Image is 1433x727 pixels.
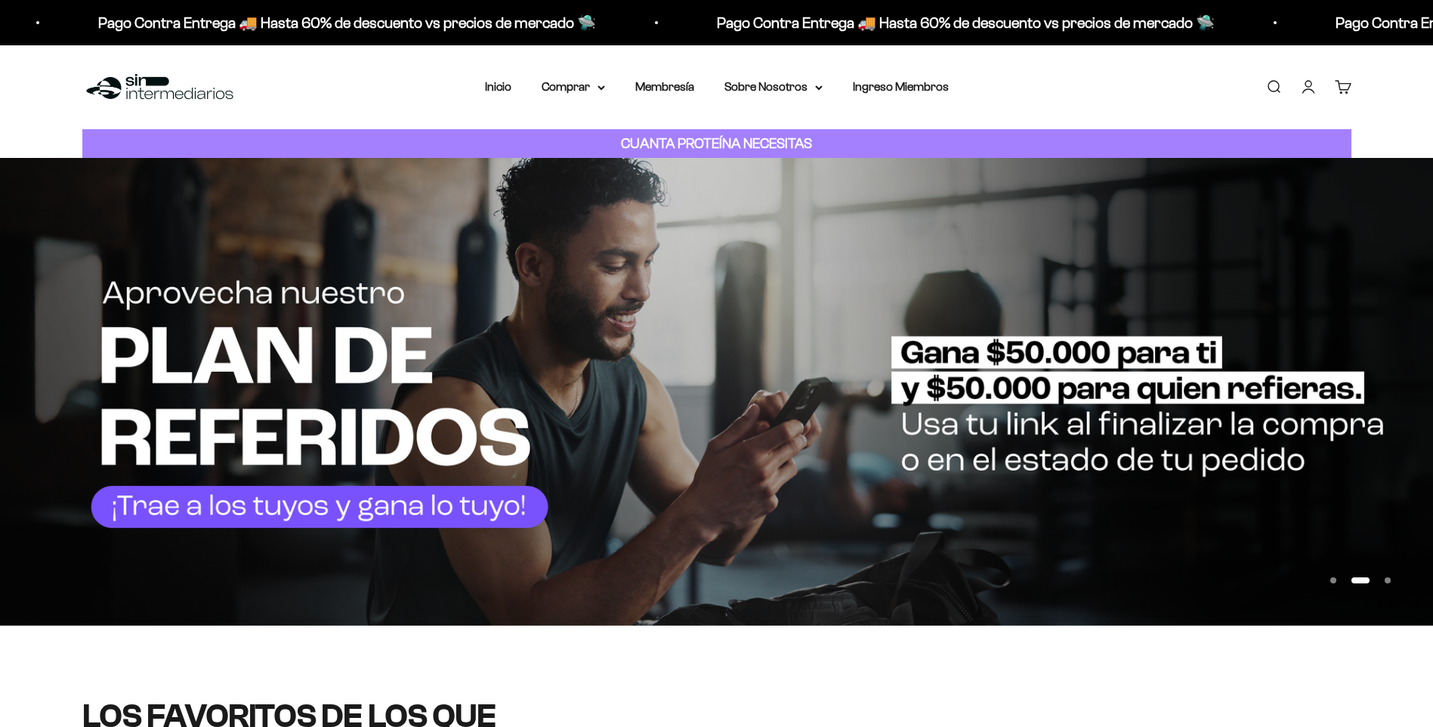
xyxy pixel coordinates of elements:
a: Inicio [485,80,511,93]
p: Pago Contra Entrega 🚚 Hasta 60% de descuento vs precios de mercado 🛸 [95,11,593,35]
strong: CUANTA PROTEÍNA NECESITAS [621,135,812,151]
summary: Sobre Nosotros [724,77,823,97]
a: Ingreso Miembros [853,80,949,93]
p: Pago Contra Entrega 🚚 Hasta 60% de descuento vs precios de mercado 🛸 [714,11,1212,35]
summary: Comprar [542,77,605,97]
a: Membresía [635,80,694,93]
